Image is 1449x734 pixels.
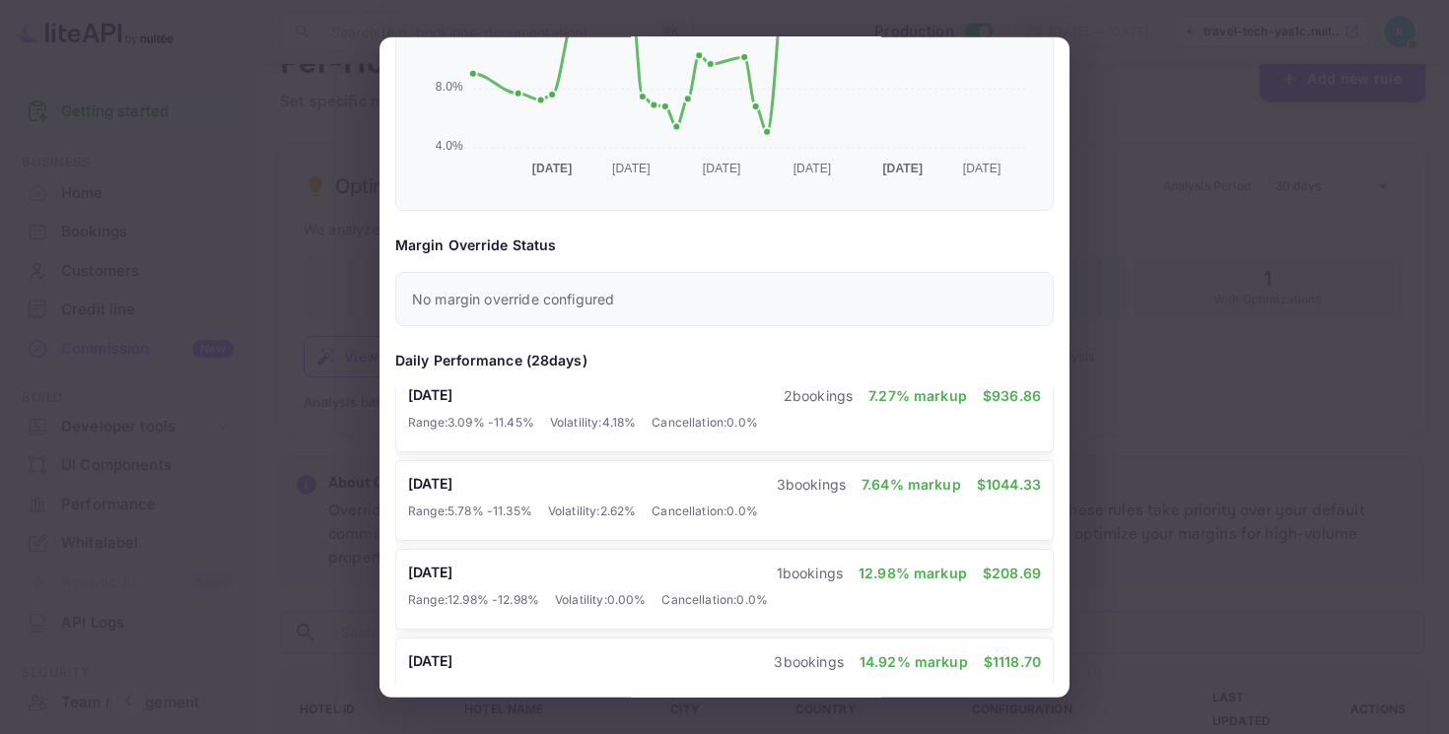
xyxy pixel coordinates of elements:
tspan: [DATE] [532,162,573,175]
tspan: [DATE] [703,162,741,175]
p: $ 1044.33 [977,473,1041,494]
span: Range: 6.36 % - 19.19 % [408,680,531,698]
tspan: [DATE] [612,162,651,175]
p: 3 bookings [774,650,843,671]
p: 2 bookings [784,384,853,405]
span: Volatility: 0.00 % [555,591,646,609]
p: 3 bookings [777,473,846,494]
tspan: [DATE] [963,162,1001,175]
span: Cancellation: 0.0 % [652,680,758,698]
p: 12.98 % markup [859,562,967,582]
span: Cancellation: 0.0 % [661,591,768,609]
h6: [DATE] [408,650,453,672]
p: No margin override configured [412,289,1037,309]
span: Cancellation: 0.0 % [652,502,758,520]
span: Range: 5.78 % - 11.35 % [408,502,532,520]
span: Volatility: 2.62 % [548,502,636,520]
span: Cancellation: 0.0 % [652,414,758,432]
tspan: [DATE] [882,162,923,175]
tspan: [DATE] [793,162,832,175]
h6: [DATE] [408,562,453,583]
h6: [DATE] [408,384,453,406]
span: Range: 3.09 % - 11.45 % [408,414,534,432]
p: $ 208.69 [983,562,1041,582]
tspan: 8.0% [436,80,463,94]
p: $ 936.86 [983,384,1041,405]
h6: Daily Performance ( 28 days) [395,350,1054,371]
span: Volatility: 6.05 % [547,680,636,698]
span: Range: 12.98 % - 12.98 % [408,591,539,609]
h6: [DATE] [408,473,453,495]
p: 14.92 % markup [860,650,968,671]
p: $ 1118.70 [984,650,1041,671]
p: 7.27 % markup [868,384,967,405]
h6: Margin Override Status [395,234,1054,256]
tspan: 4.0% [436,139,463,153]
span: Volatility: 4.18 % [550,414,636,432]
p: 7.64 % markup [862,473,961,494]
p: 1 bookings [777,562,843,582]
